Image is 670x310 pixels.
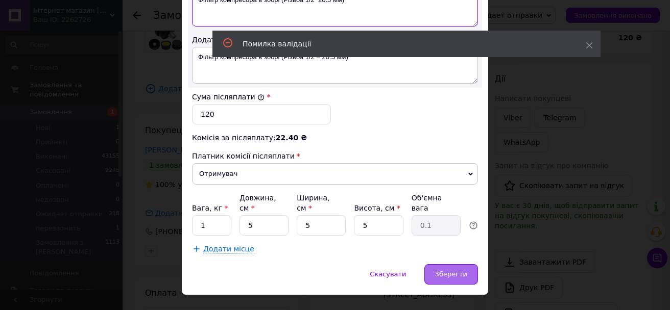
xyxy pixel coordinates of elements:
span: Додати місце [203,245,254,253]
span: Зберегти [435,270,467,278]
label: Ширина, см [297,194,329,212]
div: Об'ємна вага [412,193,461,213]
label: Вага, кг [192,204,228,212]
textarea: Фільтр компресора в зборі (Різьба 1/2 = 20.5 мм) [192,47,478,84]
div: Додаткова інформація [192,35,478,45]
span: Платник комісії післяплати [192,152,295,160]
span: 22.40 ₴ [276,134,307,142]
label: Висота, см [354,204,400,212]
div: Помилка валідації [243,39,560,49]
span: Скасувати [370,270,406,278]
div: Комісія за післяплату: [192,133,478,143]
span: Отримувач [192,163,478,185]
label: Сума післяплати [192,93,265,101]
label: Довжина, см [240,194,276,212]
